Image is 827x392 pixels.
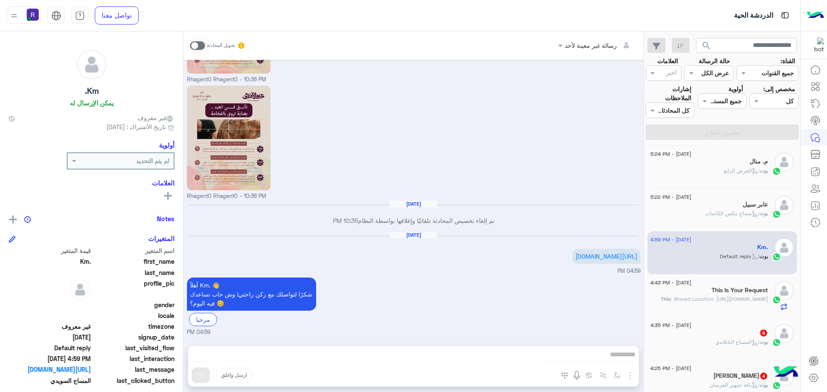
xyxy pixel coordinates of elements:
[646,124,799,140] button: تطبيق الفلاتر
[696,38,717,56] button: search
[671,296,768,302] span: Shared Location: https://maps.google.com/maps?q=20.0483441,42.6134933
[159,141,174,149] h6: أولوية
[646,84,691,103] label: إشارات الملاحظات
[93,376,175,385] span: last_clicked_button
[774,152,794,172] img: defaultAdmin.png
[772,296,781,304] img: WhatsApp
[759,253,768,259] span: بوت
[216,368,252,383] button: ارسل واغلق
[780,10,790,21] img: tab
[759,339,768,345] span: بوت
[772,338,781,347] img: WhatsApp
[93,365,175,374] span: last_message
[93,279,175,299] span: profile_pic
[650,150,691,158] span: [DATE] - 5:24 PM
[650,236,691,244] span: [DATE] - 4:59 PM
[9,354,91,363] span: 2025-09-05T13:59:23.136Z
[774,195,794,215] img: defaultAdmin.png
[24,216,31,223] img: notes
[390,232,437,238] h6: [DATE]
[774,281,794,300] img: defaultAdmin.png
[137,113,174,122] span: غير معروف
[9,246,91,255] span: قيمة المتغير
[9,333,91,342] span: 2025-06-05T19:28:56.106Z
[93,257,175,266] span: first_name
[650,321,691,329] span: [DATE] - 4:35 PM
[106,122,166,131] span: تاريخ الأشتراك : [DATE]
[187,192,266,201] span: Rhagent0 Rhagent0 - 10:36 PM
[650,364,691,372] span: [DATE] - 4:25 PM
[9,10,19,21] img: profile
[93,311,175,320] span: locale
[157,215,174,222] h6: Notes
[774,238,794,257] img: defaultAdmin.png
[709,382,759,388] span: : باقة تجهيز العرسان
[749,158,768,165] h5: م. منال
[772,253,781,261] img: WhatsApp
[701,40,712,51] span: search
[9,300,91,309] span: null
[575,253,637,260] a: [URL][DOMAIN_NAME]
[148,235,174,242] h6: المتغيرات
[728,84,743,93] label: أولوية
[71,6,88,25] a: tab
[9,365,91,374] a: [URL][DOMAIN_NAME]
[759,167,768,174] span: بوت
[69,279,91,300] img: defaultAdmin.png
[780,56,795,65] label: القناة:
[763,84,795,93] label: مخصص إلى:
[771,358,801,388] img: hulul-logo.png
[27,9,39,21] img: userImage
[666,68,678,79] div: اختر
[734,10,773,22] p: الدردشة الحية
[189,313,217,326] div: مرحبا
[650,279,691,287] span: [DATE] - 4:43 PM
[774,324,794,343] img: defaultAdmin.png
[390,201,437,207] h6: [DATE]
[9,179,174,187] h6: العلامات
[9,343,91,352] span: Default reply
[772,210,781,219] img: WhatsApp
[9,311,91,320] span: null
[807,6,824,25] img: Logo
[95,6,139,25] a: تواصل معنا
[51,11,61,21] img: tab
[9,216,17,223] img: add
[187,86,270,190] img: 2K3Zhdin2YUg2YXYutix2KjZii5qcGc%3D.jpg
[743,201,768,208] h5: عابر سبيل
[757,244,768,251] h5: Km.
[760,373,767,380] span: 4
[70,99,114,107] h6: يمكن الإرسال له
[9,322,91,331] span: غير معروف
[93,354,175,363] span: last_interaction
[699,56,730,65] label: حالة الرسالة
[9,376,91,385] span: المساج السويدي
[715,339,759,345] span: : المساج التايلاندي
[760,330,767,336] span: 9
[75,11,85,21] img: tab
[661,296,671,302] span: This
[187,76,266,84] span: Rhagent0 Rhagent0 - 10:36 PM
[9,257,91,266] span: Km.
[572,249,640,264] p: 5/9/2025, 4:59 PM
[759,329,768,336] h5: َ
[713,372,768,380] h5: Isam Abdalhameed
[333,217,358,224] span: 10:35 PM
[93,268,175,277] span: last_name
[650,193,691,201] span: [DATE] - 5:22 PM
[759,382,768,388] span: بوت
[93,300,175,309] span: gender
[77,50,106,79] img: defaultAdmin.png
[93,333,175,342] span: signup_date
[657,56,678,65] label: العلامات
[759,210,768,216] span: بوت
[187,278,316,311] p: 5/9/2025, 4:59 PM
[772,381,781,390] img: WhatsApp
[187,328,210,336] span: 04:59 PM
[93,322,175,331] span: timezone
[720,253,759,259] span: : Default reply
[772,167,781,176] img: WhatsApp
[93,246,175,255] span: اسم المتغير
[705,210,759,216] span: : مساج مكس الكاسات
[207,42,235,49] small: تحويل المحادثة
